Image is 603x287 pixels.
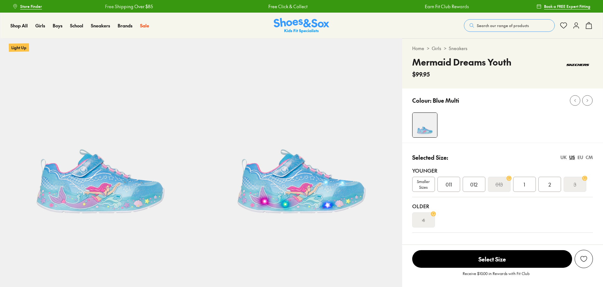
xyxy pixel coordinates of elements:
span: 1 [524,181,525,188]
s: 3 [574,181,576,188]
div: EU [577,154,583,161]
img: SNS_Logo_Responsive.svg [274,18,329,33]
span: 2 [548,181,551,188]
div: > > [412,45,593,52]
a: Girls [35,22,45,29]
h4: Mermaid Dreams Youth [412,55,512,69]
a: Shop All [10,22,28,29]
a: Boys [53,22,62,29]
p: Light Up [9,43,29,52]
s: 4 [422,216,425,224]
span: Smaller Sizes [413,179,435,190]
span: Search our range of products [477,23,529,28]
span: Store Finder [20,3,42,9]
span: $99.95 [412,70,430,78]
div: UK [560,154,567,161]
a: Brands [118,22,132,29]
div: Older [412,202,593,210]
div: Unsure on sizing? We have a range of resources to help [412,243,593,250]
span: Book a FREE Expert Fitting [544,3,590,9]
div: CM [586,154,593,161]
img: 5-537633_1 [201,38,402,239]
span: 011 [446,181,452,188]
a: School [70,22,83,29]
div: US [569,154,575,161]
p: Blue Multi [433,96,459,105]
a: Home [412,45,424,52]
p: Receive $10.00 in Rewards with Fit Club [463,271,530,282]
button: Add to Wishlist [575,250,593,268]
p: Colour: [412,96,431,105]
span: 012 [470,181,477,188]
a: Free Shipping Over $85 [75,3,123,10]
button: Search our range of products [464,19,555,32]
a: Girls [432,45,441,52]
s: 013 [495,181,503,188]
p: Selected Size: [412,153,448,162]
a: Earn Fit Club Rewards [395,3,439,10]
img: 4-537632_1 [413,113,437,137]
a: Sneakers [91,22,110,29]
a: Shoes & Sox [274,18,329,33]
div: Younger [412,167,593,174]
a: Sneakers [449,45,467,52]
img: Vendor logo [563,55,593,74]
a: Book a FREE Expert Fitting [536,1,590,12]
button: Select Size [412,250,572,268]
span: Select Size [412,250,572,268]
a: Sale [140,22,149,29]
a: Free Click & Collect [238,3,277,10]
a: Store Finder [13,1,42,12]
